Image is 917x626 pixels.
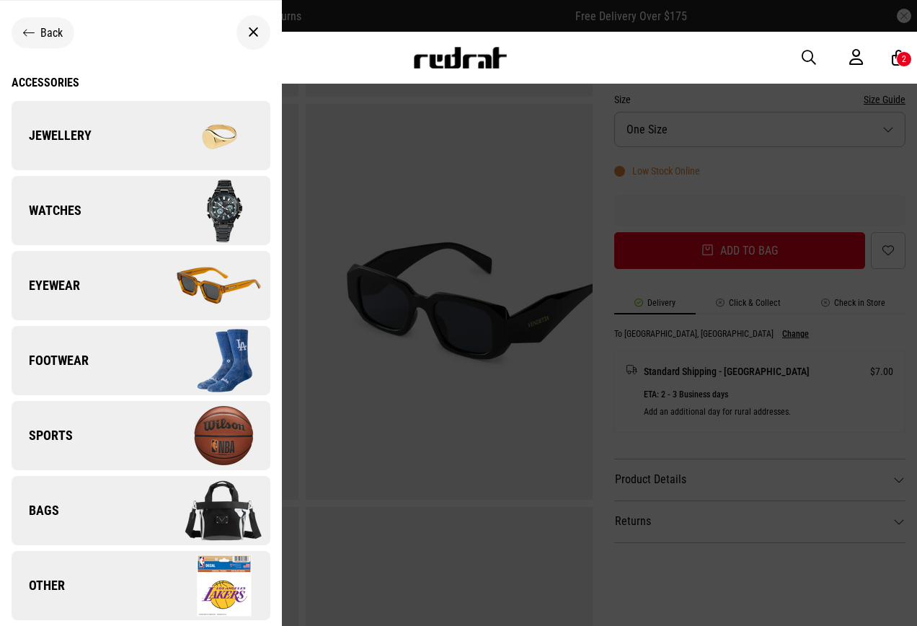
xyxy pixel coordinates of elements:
[141,250,270,322] img: Company
[141,475,270,547] img: Company
[12,326,270,395] a: Footwear Company
[12,352,89,369] span: Footwear
[902,54,906,64] div: 2
[12,176,270,245] a: Watches Company
[40,26,63,40] span: Back
[12,76,270,89] a: Accessories
[12,251,270,320] a: Eyewear Company
[12,101,270,170] a: Jewellery Company
[12,202,81,219] span: Watches
[12,6,55,49] button: Open LiveChat chat widget
[141,550,270,622] img: Company
[12,476,270,545] a: Bags Company
[12,127,92,144] span: Jewellery
[141,175,270,247] img: Company
[892,50,905,66] a: 2
[12,277,80,294] span: Eyewear
[141,400,270,472] img: Company
[12,577,65,594] span: Other
[141,325,270,397] img: Company
[12,502,59,519] span: Bags
[12,551,270,620] a: Other Company
[141,100,270,172] img: Company
[12,401,270,470] a: Sports Company
[12,427,73,444] span: Sports
[412,47,508,69] img: Redrat logo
